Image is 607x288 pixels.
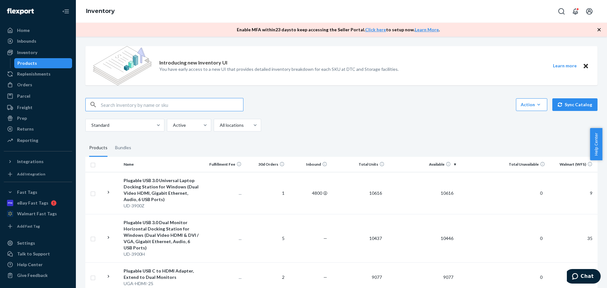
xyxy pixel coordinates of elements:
button: Fast Tags [4,187,72,197]
a: eBay Fast Tags [4,198,72,208]
a: Products [14,58,72,68]
div: UD-3900H [124,251,199,257]
div: Integrations [17,158,44,165]
button: Open account menu [583,5,596,18]
p: ... [204,190,242,196]
button: Learn more [549,62,580,70]
span: 0 [537,236,545,241]
span: 10616 [367,190,384,196]
a: Add Integration [4,169,72,179]
th: Total Unavailable [458,157,548,172]
p: ... [204,235,242,242]
button: Integrations [4,156,72,167]
div: UD-3900Z [124,203,199,209]
iframe: Opens a widget where you can chat to one of our agents [567,269,601,285]
p: You have early access to a new UI that provides detailed inventory breakdown for each SKU at DTC ... [159,66,399,72]
div: Walmart Fast Tags [17,211,57,217]
div: eBay Fast Tags [17,200,48,206]
button: Action [516,98,547,111]
th: Name [121,157,201,172]
div: Action [521,101,543,108]
div: Replenishments [17,71,51,77]
a: Freight [4,102,72,113]
span: — [323,236,327,241]
a: Replenishments [4,69,72,79]
span: 9077 [369,274,384,280]
a: Parcel [4,91,72,101]
a: Home [4,25,72,35]
button: Help Center [590,128,602,160]
div: Returns [17,126,34,132]
th: Walmart (WFS) [548,157,598,172]
a: Prep [4,113,72,123]
button: Give Feedback [4,270,72,280]
input: All locations [219,122,220,128]
button: Close [582,62,590,70]
div: Inventory [17,49,37,56]
span: 10437 [367,236,384,241]
div: Products [17,60,37,66]
p: Enable MFA within 23 days to keep accessing the Seller Portal. to setup now. . [237,27,440,33]
div: Products [89,139,107,157]
div: Add Integration [17,171,45,177]
div: Settings [17,240,35,246]
td: 4800 [287,172,330,214]
div: Plugable USB 3.0 Universal Laptop Docking Station for Windows (Dual Video HDMI, Gigabit Ethernet,... [124,177,199,203]
td: 1 [244,172,287,214]
a: Inventory [86,8,115,15]
p: Introducing new Inventory UI [159,59,227,66]
div: UGA-HDMI-2S [124,280,199,287]
div: Prep [17,115,27,121]
a: Inbounds [4,36,72,46]
div: Parcel [17,93,30,99]
input: Active [172,122,173,128]
p: ... [204,274,242,280]
div: Help Center [17,261,43,268]
span: 10446 [438,236,456,241]
div: Reporting [17,137,38,144]
a: Learn More [415,27,439,32]
div: Give Feedback [17,272,48,279]
td: 5 [244,214,287,262]
span: 9077 [441,274,456,280]
div: Home [17,27,30,34]
td: 9 [548,172,598,214]
div: Freight [17,104,33,111]
a: Walmart Fast Tags [4,209,72,219]
a: Inventory [4,47,72,58]
th: 30d Orders [244,157,287,172]
th: Available [387,157,458,172]
button: Open Search Box [555,5,568,18]
th: Inbound [287,157,330,172]
div: Plugable USB C to HDMI Adapter, Extend to Dual Monitors [124,268,199,280]
div: Fast Tags [17,189,37,195]
a: Returns [4,124,72,134]
div: Orders [17,82,32,88]
button: Close Navigation [59,5,72,18]
img: Flexport logo [7,8,34,15]
button: Sync Catalog [552,98,598,111]
div: Talk to Support [17,251,50,257]
img: new-reports-banner-icon.82668bd98b6a51aee86340f2a7b77ae3.png [93,46,152,85]
div: Inbounds [17,38,36,44]
td: 35 [548,214,598,262]
a: Settings [4,238,72,248]
div: Plugable USB 3.0 Dual Monitor Horizontal Docking Station for Windows (Dual Video HDMI & DVI / VGA... [124,219,199,251]
span: 0 [537,274,545,280]
span: — [323,274,327,280]
a: Help Center [4,260,72,270]
span: 10616 [438,190,456,196]
button: Talk to Support [4,249,72,259]
span: 0 [537,190,545,196]
div: Bundles [115,139,131,157]
a: Add Fast Tag [4,221,72,231]
a: Click here [365,27,386,32]
th: Total Units [330,157,387,172]
input: Search inventory by name or sku [101,98,243,111]
div: Add Fast Tag [17,224,40,229]
th: Fulfillment Fee [201,157,244,172]
a: Orders [4,80,72,90]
